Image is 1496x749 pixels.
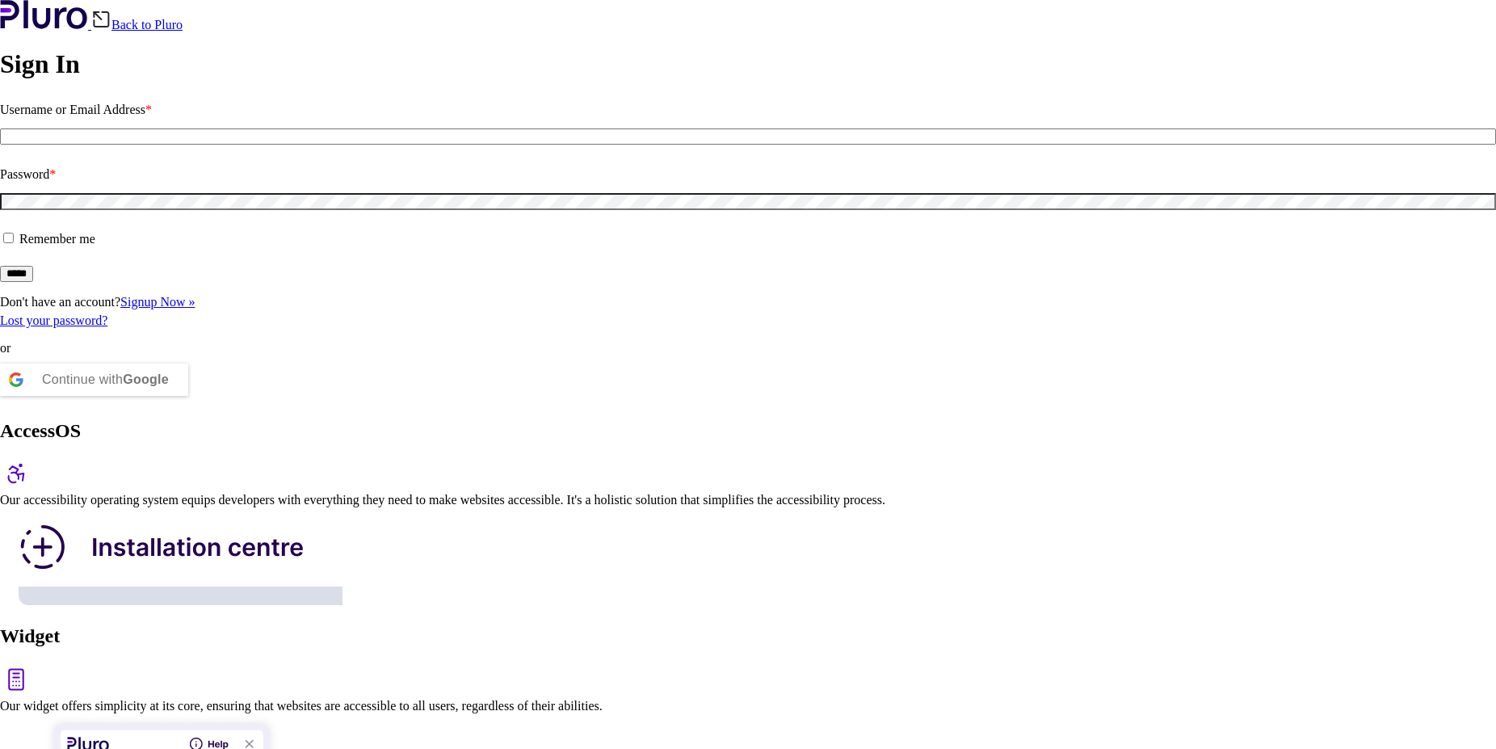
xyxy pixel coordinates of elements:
[42,364,169,396] div: Continue with
[123,372,169,386] b: Google
[3,233,14,243] input: Remember me
[91,10,111,29] img: Back icon
[120,295,195,309] a: Signup Now »
[91,18,183,32] a: Back to Pluro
